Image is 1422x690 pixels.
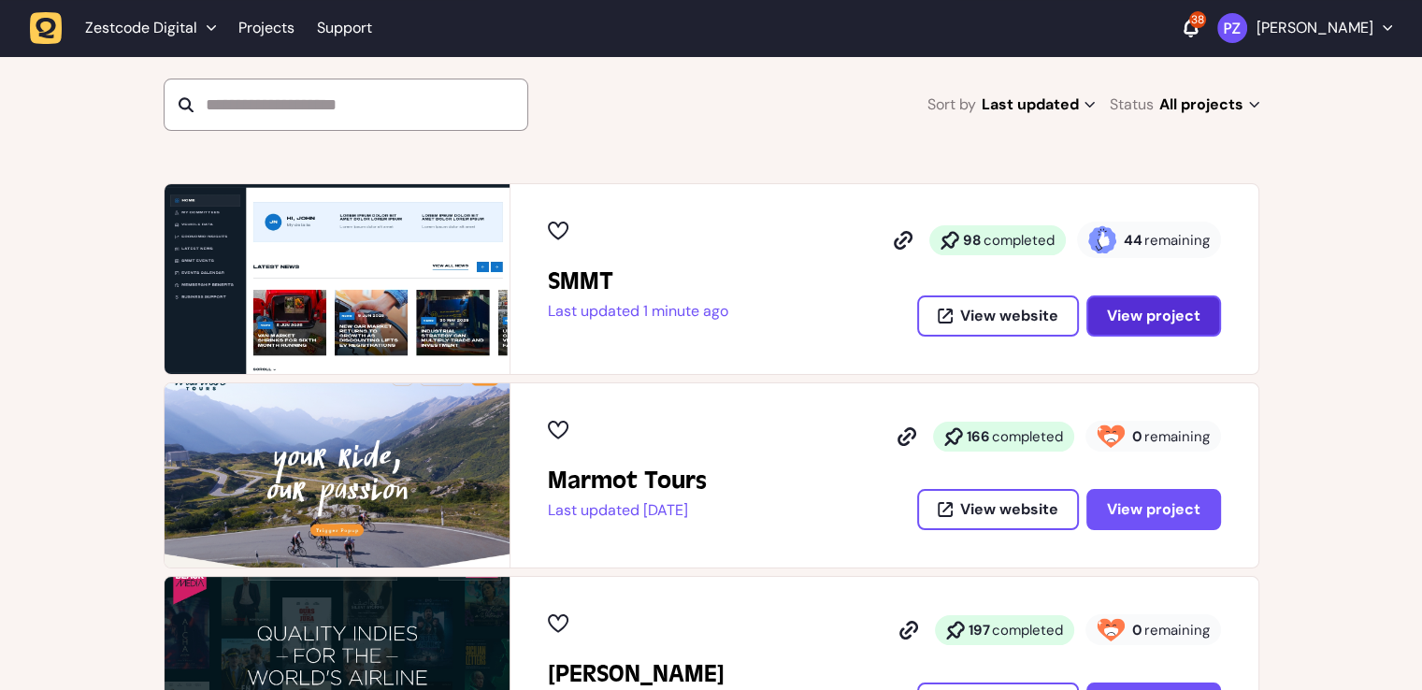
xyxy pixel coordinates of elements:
[548,466,707,496] h2: Marmot Tours
[238,11,294,45] a: Projects
[982,92,1095,118] span: Last updated
[967,427,990,446] strong: 166
[1086,489,1221,530] button: View project
[1144,231,1210,250] span: remaining
[992,621,1063,640] span: completed
[927,92,976,118] span: Sort by
[1107,502,1200,517] span: View project
[1217,13,1247,43] img: Paris Zisis
[963,231,982,250] strong: 98
[1132,427,1142,446] strong: 0
[1257,19,1373,37] p: [PERSON_NAME]
[548,501,707,520] p: Last updated [DATE]
[548,659,725,689] h2: Penny Black
[960,502,1058,517] span: View website
[1107,309,1200,323] span: View project
[969,621,990,640] strong: 197
[317,19,372,37] a: Support
[984,231,1055,250] span: completed
[1132,621,1142,640] strong: 0
[1217,13,1392,43] button: [PERSON_NAME]
[960,309,1058,323] span: View website
[1124,231,1142,250] strong: 44
[917,295,1079,337] button: View website
[1144,427,1210,446] span: remaining
[85,19,197,37] span: Zestcode Digital
[1110,92,1154,118] span: Status
[548,266,728,296] h2: SMMT
[548,302,728,321] p: Last updated 1 minute ago
[165,383,510,568] img: Marmot Tours
[1189,11,1206,28] div: 38
[1086,295,1221,337] button: View project
[1159,92,1259,118] span: All projects
[165,184,510,374] img: SMMT
[30,11,227,45] button: Zestcode Digital
[992,427,1063,446] span: completed
[1144,621,1210,640] span: remaining
[917,489,1079,530] button: View website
